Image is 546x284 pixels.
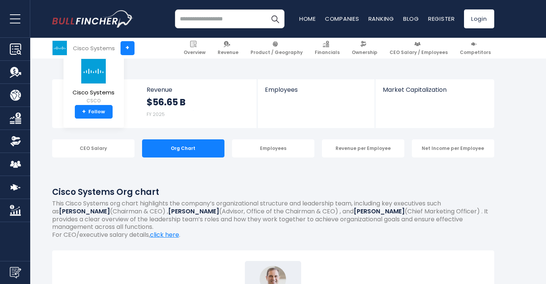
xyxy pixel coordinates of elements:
[464,9,494,28] a: Login
[52,10,133,28] a: Go to homepage
[214,38,242,59] a: Revenue
[80,59,107,84] img: CSCO logo
[72,58,115,105] a: Cisco Systems CSCO
[75,105,113,119] a: +Follow
[412,139,494,157] div: Net Income per Employee
[59,207,110,216] b: [PERSON_NAME]
[232,139,314,157] div: Employees
[348,38,381,59] a: Ownership
[322,139,404,157] div: Revenue per Employee
[150,230,179,239] a: click here
[52,231,494,239] p: For CEO/executive salary details, .
[315,49,340,56] span: Financials
[147,111,165,117] small: FY 2025
[180,38,209,59] a: Overview
[168,207,219,216] b: [PERSON_NAME]
[73,90,114,96] span: Cisco Systems
[251,49,303,56] span: Product / Geography
[73,97,114,104] small: CSCO
[390,49,448,56] span: CEO Salary / Employees
[460,49,491,56] span: Competitors
[52,200,494,231] p: This Cisco Systems org chart highlights the company’s organizational structure and leadership tea...
[375,79,493,106] a: Market Capitalization
[52,139,135,157] div: CEO Salary
[265,86,367,93] span: Employees
[147,96,186,108] strong: $56.65 B
[386,38,451,59] a: CEO Salary / Employees
[52,186,494,198] h1: Cisco Systems Org chart
[218,49,238,56] span: Revenue
[354,207,405,216] b: [PERSON_NAME]
[311,38,343,59] a: Financials
[352,49,377,56] span: Ownership
[139,79,257,128] a: Revenue $56.65 B FY 2025
[456,38,494,59] a: Competitors
[184,49,206,56] span: Overview
[52,10,133,28] img: bullfincher logo
[403,15,419,23] a: Blog
[325,15,359,23] a: Companies
[147,86,250,93] span: Revenue
[247,38,306,59] a: Product / Geography
[121,41,135,55] a: +
[53,41,67,55] img: CSCO logo
[299,15,316,23] a: Home
[266,9,285,28] button: Search
[368,15,394,23] a: Ranking
[428,15,455,23] a: Register
[142,139,224,157] div: Org Chart
[73,44,115,52] div: Cisco Systems
[383,86,486,93] span: Market Capitalization
[82,108,86,115] strong: +
[10,136,21,147] img: Ownership
[257,79,375,106] a: Employees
